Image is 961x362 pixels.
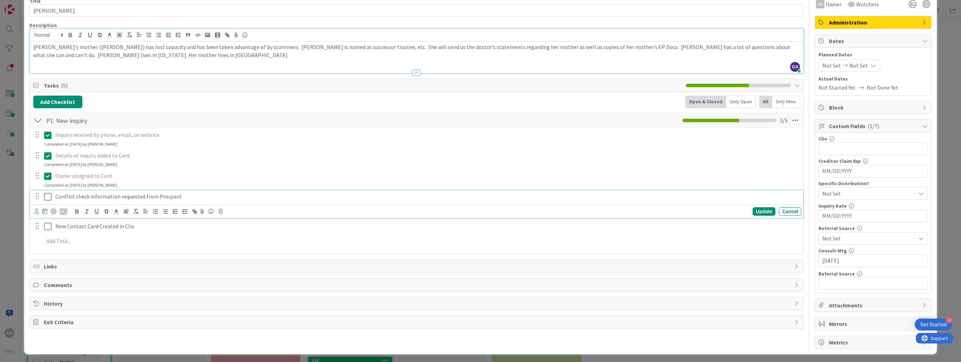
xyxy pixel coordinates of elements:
[685,96,726,108] div: Open & Closed
[55,172,798,180] p: Owner assigned to Card
[818,51,928,58] span: Planned Dates
[779,207,801,216] div: Cancel
[780,116,788,125] span: 3 / 5
[29,22,57,28] span: Description
[44,262,791,271] span: Links
[920,321,947,328] div: Get Started
[818,136,928,141] div: Clio
[818,203,928,208] div: Inquiry Date
[44,318,791,326] span: Exit Criteria
[55,131,798,139] p: Inquiry received by phone, email, or website
[818,181,928,186] div: Specific Distribution?
[822,165,924,177] input: MM/DD/YYYY
[829,37,919,45] span: Dates
[829,320,919,328] span: Mirrors
[29,4,804,17] input: type card name here...
[55,193,798,201] p: Conflict check information requested from Prospect
[829,103,919,112] span: Block
[829,122,919,130] span: Custom Fields
[818,159,928,163] div: Creditor Claim Exp
[818,248,928,253] div: Consult Mtg
[818,271,855,277] label: Referral Source
[818,75,928,83] span: Actual Dates
[915,319,952,330] div: Open Get Started checklist, remaining modules: 3
[849,61,868,70] span: Not Set
[55,222,798,230] p: New Contact Card Created in Clio
[61,82,68,89] span: ( 5 )
[759,96,772,108] div: All
[822,61,841,70] span: Not Set
[44,161,117,168] div: Completed on [DATE] by [PERSON_NAME]
[946,317,952,323] div: 3
[55,152,798,160] p: Details of inquiry added to Card
[772,96,800,108] div: Only Mine
[15,1,32,9] span: Support
[790,62,800,72] span: GA
[829,301,919,309] span: Attachments
[867,123,879,130] span: ( 1/7 )
[726,96,756,108] div: Only Open
[822,210,924,222] input: MM/DD/YYYY
[829,338,919,347] span: Metrics
[44,182,117,188] div: Completed on [DATE] by [PERSON_NAME]
[44,81,683,90] span: Tasks
[44,299,791,308] span: History
[33,43,800,59] p: [PERSON_NAME]’s mother ([PERSON_NAME]) has lost capacity and has been taken advantage of by scamm...
[818,83,856,92] span: Not Started Yet
[44,114,201,127] input: Add Checklist...
[822,189,915,198] span: Not Set
[829,18,919,27] span: Administration
[753,207,775,216] div: Update
[33,96,82,108] button: Add Checklist
[44,281,791,289] span: Comments
[818,226,928,231] div: Referral Source
[867,83,898,92] span: Not Done Yet
[822,234,915,243] span: Not Set
[822,255,924,267] input: MM/DD/YYYY
[44,141,117,147] div: Completed on [DATE] by [PERSON_NAME]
